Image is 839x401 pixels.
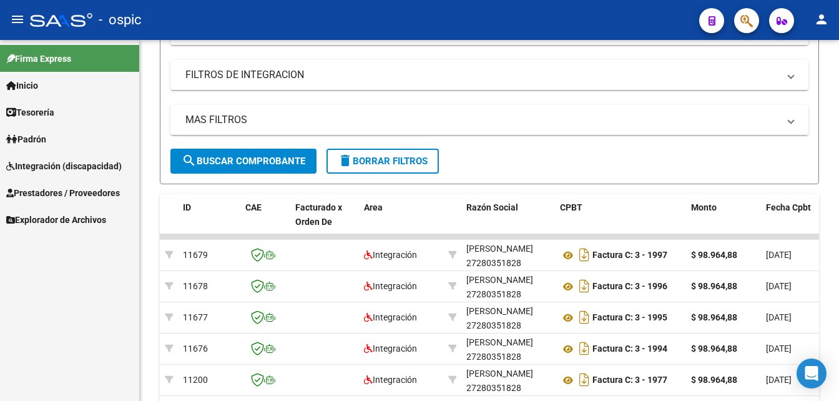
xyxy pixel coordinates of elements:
span: Integración [364,281,417,291]
i: Descargar documento [576,339,592,359]
span: Integración [364,344,417,354]
i: Descargar documento [576,276,592,296]
span: Integración [364,312,417,322]
datatable-header-cell: Razón Social [461,194,555,249]
div: [PERSON_NAME] [466,273,533,287]
span: Explorador de Archivos [6,213,106,227]
span: Area [364,202,383,212]
span: 11677 [183,312,208,322]
span: Integración [364,250,417,260]
datatable-header-cell: ID [178,194,240,249]
datatable-header-cell: CAE [240,194,290,249]
div: 27280351828 [466,367,550,393]
span: - ospic [99,6,142,34]
datatable-header-cell: Facturado x Orden De [290,194,359,249]
span: [DATE] [766,312,792,322]
span: 11200 [183,375,208,385]
mat-icon: delete [338,153,353,168]
strong: Factura C: 3 - 1994 [592,344,667,354]
span: Padrón [6,132,46,146]
span: Tesorería [6,106,54,119]
mat-icon: search [182,153,197,168]
mat-expansion-panel-header: FILTROS DE INTEGRACION [170,60,808,90]
span: [DATE] [766,344,792,354]
span: Monto [691,202,717,212]
span: Inicio [6,79,38,92]
div: [PERSON_NAME] [466,304,533,319]
span: ID [183,202,191,212]
mat-expansion-panel-header: MAS FILTROS [170,105,808,135]
strong: $ 98.964,88 [691,281,737,291]
span: [DATE] [766,375,792,385]
span: Razón Social [466,202,518,212]
strong: Factura C: 3 - 1997 [592,250,667,260]
datatable-header-cell: Fecha Cpbt [761,194,817,249]
span: 11678 [183,281,208,291]
mat-panel-title: MAS FILTROS [185,113,778,127]
strong: Factura C: 3 - 1996 [592,282,667,292]
span: Integración (discapacidad) [6,159,122,173]
strong: $ 98.964,88 [691,375,737,385]
i: Descargar documento [576,245,592,265]
div: 27280351828 [466,242,550,268]
span: Borrar Filtros [338,156,428,167]
i: Descargar documento [576,307,592,327]
span: CPBT [560,202,582,212]
button: Borrar Filtros [326,149,439,174]
datatable-header-cell: Area [359,194,443,249]
span: 11679 [183,250,208,260]
datatable-header-cell: CPBT [555,194,686,249]
strong: $ 98.964,88 [691,344,737,354]
span: Prestadores / Proveedores [6,186,120,200]
span: CAE [245,202,262,212]
span: Integración [364,375,417,385]
mat-icon: menu [10,12,25,27]
span: [DATE] [766,250,792,260]
div: 27280351828 [466,335,550,362]
div: [PERSON_NAME] [466,367,533,381]
span: Facturado x Orden De [295,202,342,227]
datatable-header-cell: Monto [686,194,761,249]
strong: Factura C: 3 - 1977 [592,375,667,385]
strong: $ 98.964,88 [691,250,737,260]
span: Firma Express [6,52,71,66]
mat-panel-title: FILTROS DE INTEGRACION [185,68,778,82]
strong: $ 98.964,88 [691,312,737,322]
div: Open Intercom Messenger [797,359,827,389]
div: 27280351828 [466,273,550,299]
div: 27280351828 [466,304,550,330]
i: Descargar documento [576,370,592,390]
div: [PERSON_NAME] [466,242,533,256]
span: 11676 [183,344,208,354]
span: [DATE] [766,281,792,291]
button: Buscar Comprobante [170,149,316,174]
span: Buscar Comprobante [182,156,305,167]
div: [PERSON_NAME] [466,335,533,350]
span: Fecha Cpbt [766,202,811,212]
mat-icon: person [814,12,829,27]
strong: Factura C: 3 - 1995 [592,313,667,323]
